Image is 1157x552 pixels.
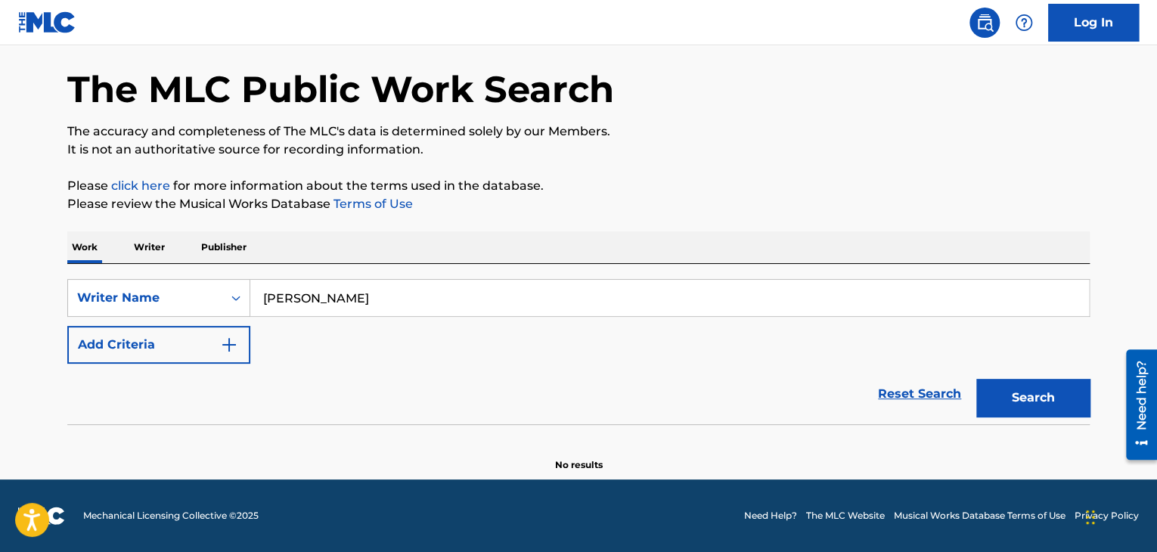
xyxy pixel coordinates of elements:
p: No results [555,440,603,472]
a: Terms of Use [330,197,413,211]
p: Please for more information about the terms used in the database. [67,177,1090,195]
iframe: Resource Center [1115,344,1157,466]
span: Mechanical Licensing Collective © 2025 [83,509,259,523]
a: Privacy Policy [1075,509,1139,523]
div: Виджет чата [1081,479,1157,552]
p: It is not an authoritative source for recording information. [67,141,1090,159]
div: Help [1009,8,1039,38]
button: Search [976,379,1090,417]
a: Musical Works Database Terms of Use [894,509,1065,523]
img: MLC Logo [18,11,76,33]
a: click here [111,178,170,193]
p: Please review the Musical Works Database [67,195,1090,213]
img: help [1015,14,1033,32]
img: 9d2ae6d4665cec9f34b9.svg [220,336,238,354]
p: Publisher [197,231,251,263]
iframe: Chat Widget [1081,479,1157,552]
a: Need Help? [744,509,797,523]
button: Add Criteria [67,326,250,364]
a: The MLC Website [806,509,885,523]
a: Reset Search [870,377,969,411]
form: Search Form [67,279,1090,424]
a: Log In [1048,4,1139,42]
img: logo [18,507,65,525]
a: Public Search [969,8,1000,38]
img: search [976,14,994,32]
div: Writer Name [77,289,213,307]
h1: The MLC Public Work Search [67,67,614,112]
p: Work [67,231,102,263]
div: Перетащить [1086,495,1095,540]
p: Writer [129,231,169,263]
p: The accuracy and completeness of The MLC's data is determined solely by our Members. [67,122,1090,141]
